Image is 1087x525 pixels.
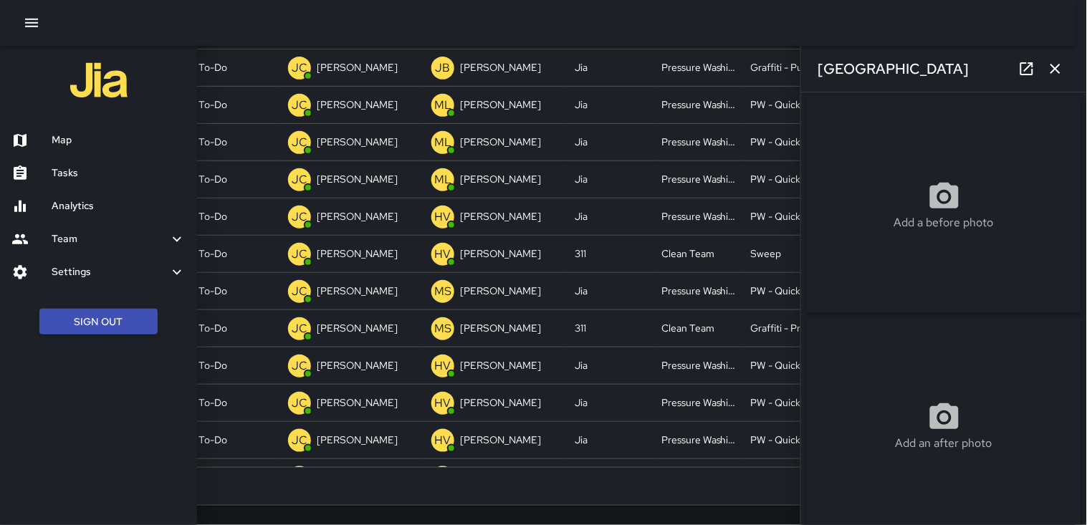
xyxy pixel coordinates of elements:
[52,133,186,148] h6: Map
[70,52,128,109] img: jia-logo
[52,264,168,280] h6: Settings
[52,231,168,247] h6: Team
[39,309,158,335] button: Sign Out
[52,198,186,214] h6: Analytics
[52,165,186,181] h6: Tasks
